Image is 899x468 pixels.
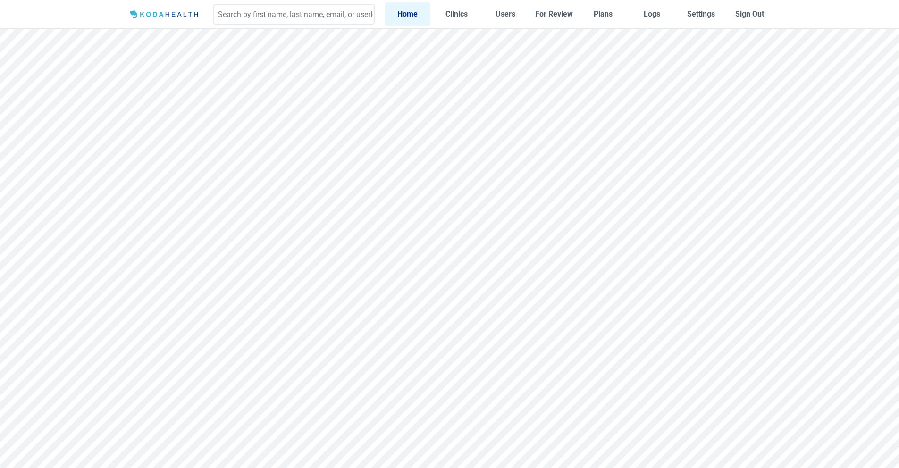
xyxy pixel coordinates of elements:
a: Settings [678,2,723,25]
input: Search by first name, last name, email, or userId [213,4,375,25]
a: Users [483,2,528,25]
a: Logs [630,2,675,25]
a: Plans [580,2,626,25]
img: Logo [127,8,203,20]
a: Clinics [434,2,479,25]
a: Home [385,2,430,25]
a: For Review [531,2,577,25]
button: Sign Out [727,2,773,25]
